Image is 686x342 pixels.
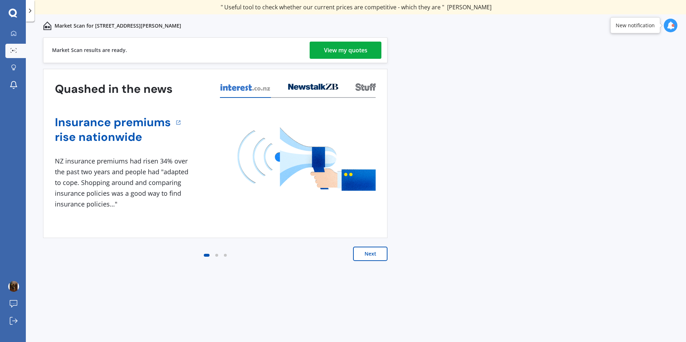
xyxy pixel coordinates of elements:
div: " Useful tool to check whether our current prices are competitive - which they are " [221,4,492,11]
a: Insurance premiums [55,115,171,130]
img: home-and-contents.b802091223b8502ef2dd.svg [43,22,52,30]
a: rise nationwide [55,130,171,144]
span: [PERSON_NAME] [447,3,492,11]
div: View my quotes [324,42,367,59]
img: ACg8ocKYaQ83b_HXkHP25QO26vZAkZckLnuH09n9eQvMPylK2vW2OQs=s96-c [8,281,19,292]
div: New notification [616,22,655,29]
a: View my quotes [310,42,381,59]
p: Market Scan for [STREET_ADDRESS][PERSON_NAME] [55,22,181,29]
div: Market Scan results are ready. [52,38,127,63]
div: NZ insurance premiums had risen 34% over the past two years and people had "adapted to cope. Shop... [55,156,191,209]
button: Next [353,247,387,261]
img: media image [238,127,376,191]
h3: Quashed in the news [55,82,173,96]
